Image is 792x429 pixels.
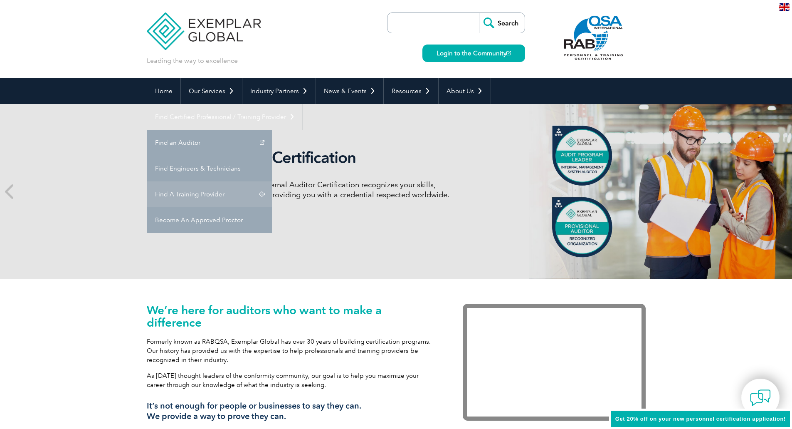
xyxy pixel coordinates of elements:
[147,304,438,329] h1: We’re here for auditors who want to make a difference
[384,78,438,104] a: Resources
[147,401,438,422] h3: It’s not enough for people or businesses to say they can. We provide a way to prove they can.
[422,45,525,62] a: Login to the Community
[147,56,238,65] p: Leading the way to excellence
[242,78,316,104] a: Industry Partners
[506,51,511,55] img: open_square.png
[615,416,786,422] span: Get 20% off on your new personnel certification application!
[316,78,383,104] a: News & Events
[779,3,790,11] img: en
[479,13,525,33] input: Search
[181,78,242,104] a: Our Services
[147,207,272,233] a: Become An Approved Proctor
[750,387,771,408] img: contact-chat.png
[147,130,272,156] a: Find an Auditor
[147,78,180,104] a: Home
[159,180,471,200] p: Discover how our redesigned Internal Auditor Certification recognizes your skills, achievements, ...
[439,78,491,104] a: About Us
[147,156,272,181] a: Find Engineers & Technicians
[147,181,272,207] a: Find A Training Provider
[147,337,438,365] p: Formerly known as RABQSA, Exemplar Global has over 30 years of building certification programs. O...
[147,371,438,389] p: As [DATE] thought leaders of the conformity community, our goal is to help you maximize your care...
[147,104,303,130] a: Find Certified Professional / Training Provider
[463,304,646,421] iframe: Exemplar Global: Working together to make a difference
[159,148,471,167] h2: Internal Auditor Certification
